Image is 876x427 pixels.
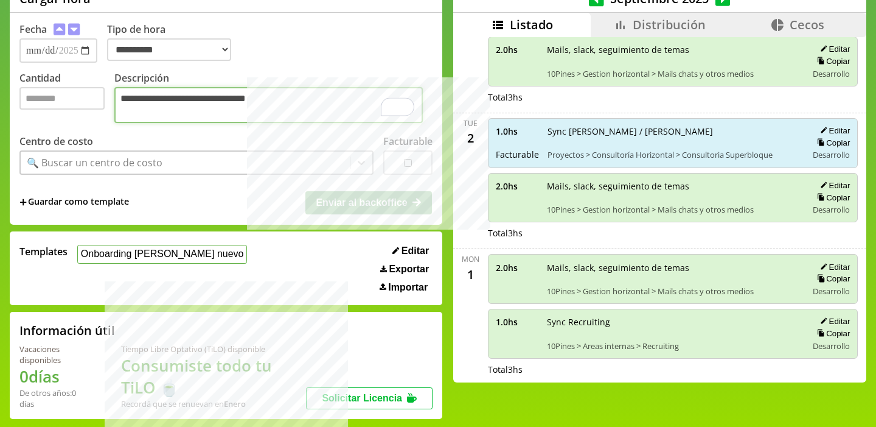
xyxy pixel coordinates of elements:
[496,44,538,55] span: 2.0 hs
[547,341,799,351] span: 10Pines > Areas internas > Recruiting
[813,138,850,148] button: Copiar
[790,16,824,33] span: Cecos
[496,125,539,137] span: 1.0 hs
[547,68,799,79] span: 10Pines > Gestion horizontal > Mails chats y otros medios
[19,322,115,339] h2: Información útil
[27,156,162,169] div: 🔍 Buscar un centro de costo
[121,344,306,355] div: Tiempo Libre Optativo (TiLO) disponible
[813,192,850,203] button: Copiar
[19,87,105,110] input: Cantidad
[114,71,433,126] label: Descripción
[488,227,858,239] div: Total 3 hs
[816,44,850,54] button: Editar
[547,204,799,215] span: 10Pines > Gestion horizontal > Mails chats y otros medios
[816,262,850,272] button: Editar
[114,87,423,123] textarea: To enrich screen reader interactions, please activate Accessibility in Grammarly extension settings
[19,387,92,409] div: De otros años: 0 días
[389,264,429,275] span: Exportar
[496,149,539,160] span: Facturable
[488,91,858,103] div: Total 3 hs
[306,387,433,409] button: Solicitar Licencia
[547,149,799,160] span: Proyectos > Consultoría Horizontal > Consultoria Superbloque
[107,38,231,61] select: Tipo de hora
[461,264,481,284] div: 1
[388,282,428,293] span: Importar
[496,262,538,273] span: 2.0 hs
[19,23,47,36] label: Fecha
[547,125,799,137] span: Sync [PERSON_NAME] / [PERSON_NAME]
[813,68,850,79] span: Desarrollo
[121,398,306,409] div: Recordá que se renuevan en
[19,196,27,209] span: +
[813,286,850,297] span: Desarrollo
[462,254,479,264] div: Mon
[19,245,68,258] span: Templates
[77,245,247,264] button: Onboarding [PERSON_NAME] nuevo
[813,149,850,160] span: Desarrollo
[488,364,858,375] div: Total 3 hs
[816,180,850,191] button: Editar
[547,316,799,328] span: Sync Recruiting
[496,316,538,328] span: 1.0 hs
[813,204,850,215] span: Desarrollo
[813,56,850,66] button: Copiar
[322,393,402,403] span: Solicitar Licencia
[813,341,850,351] span: Desarrollo
[547,262,799,273] span: Mails, slack, seguimiento de temas
[496,180,538,192] span: 2.0 hs
[813,273,850,284] button: Copiar
[464,118,478,129] div: Tue
[633,16,706,33] span: Distribución
[19,135,93,148] label: Centro de costo
[510,16,553,33] span: Listado
[547,180,799,192] span: Mails, slack, seguimiento de temas
[383,135,433,148] label: Facturable
[19,71,114,126] label: Cantidad
[461,129,481,148] div: 2
[816,125,850,136] button: Editar
[547,286,799,297] span: 10Pines > Gestion horizontal > Mails chats y otros medios
[107,23,241,63] label: Tipo de hora
[547,44,799,55] span: Mails, slack, seguimiento de temas
[453,37,866,381] div: scrollable content
[389,245,433,257] button: Editar
[816,316,850,326] button: Editar
[19,196,129,209] span: +Guardar como template
[377,263,433,275] button: Exportar
[401,245,429,256] span: Editar
[813,328,850,339] button: Copiar
[19,344,92,365] div: Vacaciones disponibles
[121,355,306,398] h1: Consumiste todo tu TiLO 🍵
[19,365,92,387] h1: 0 días
[224,398,246,409] b: Enero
